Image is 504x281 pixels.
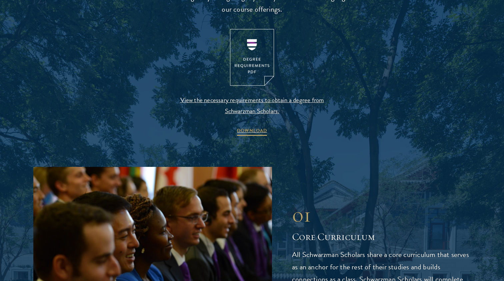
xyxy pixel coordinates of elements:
div: 01 [292,203,471,227]
span: DOWNLOAD [237,126,267,137]
span: View the necessary requirements to obtain a degree from Schwarzman Scholars. [174,94,330,116]
h2: Core Curriculum [292,230,471,244]
a: View the necessary requirements to obtain a degree from Schwarzman Scholars. DOWNLOAD [174,29,330,137]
